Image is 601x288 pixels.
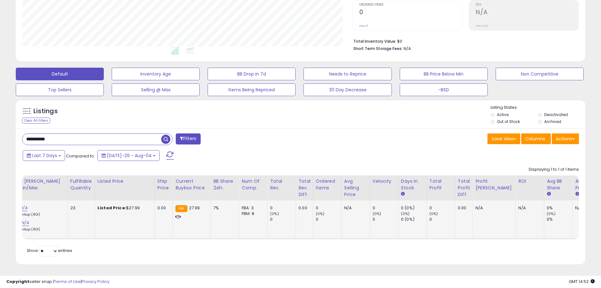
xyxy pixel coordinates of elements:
li: $0 [353,37,574,45]
small: (0%) [270,211,279,216]
div: N/A [575,205,596,211]
b: Listed Price: [97,205,126,211]
div: 0% [547,205,572,211]
label: Out of Stock [497,119,520,124]
span: ROI [476,3,579,7]
div: BB Share 24h. [213,178,236,191]
div: Days In Stock [401,178,424,191]
span: Show: entries [27,248,72,254]
div: Total Profit [429,178,452,191]
p: N/A Markup (ROI) [10,227,63,232]
button: Save View [487,133,520,144]
small: (0%) [316,211,325,216]
p: N/A Markup (ROI) [10,212,63,217]
h2: N/A [476,9,579,17]
div: 0 [316,205,341,211]
small: Prev: 0 [359,24,368,28]
small: FBA [175,205,187,212]
div: Ship Price [157,178,170,191]
div: seller snap | | [6,279,109,285]
p: Listing States: [491,105,585,111]
a: N/A [21,220,29,226]
button: Columns [521,133,551,144]
th: The percentage added to the cost of goods (COGS) that forms the calculator for Min & Max prices. [8,175,68,200]
div: 0.00 [458,205,468,211]
div: 0 [270,205,296,211]
div: Total Rev. Diff. [298,178,310,198]
a: Terms of Use [54,279,81,285]
div: Profit [PERSON_NAME] on Min/Max [10,178,65,191]
div: FBA: 3 [242,205,262,211]
div: Ordered Items [316,178,339,191]
span: N/A [404,46,411,52]
h2: 0 [359,9,462,17]
div: FBM: 8 [242,211,262,217]
div: N/A [475,205,511,211]
label: Archived [544,119,561,124]
button: 30 Day Decrease [303,83,392,96]
b: Short Term Storage Fees: [353,46,403,51]
div: 23 [70,205,90,211]
div: Displaying 1 to 1 of 1 items [529,167,579,173]
div: 0 [429,217,455,222]
div: Listed Price [97,178,152,185]
button: Default [16,68,104,80]
label: Deactivated [544,112,568,117]
button: Non Competitive [496,68,584,80]
div: 0.00 [298,205,308,211]
span: Ordered Items [359,3,462,7]
button: BB Price Below Min [400,68,488,80]
div: 0% [547,217,572,222]
button: [DATE]-29 - Aug-04 [97,150,160,161]
div: 0 [429,205,455,211]
div: N/A [344,205,365,211]
button: Needs to Reprice [303,68,392,80]
span: 2025-08-12 14:52 GMT [569,279,595,285]
small: (0%) [429,211,438,216]
div: 0.00 [157,205,168,211]
h5: Listings [33,107,58,116]
button: Actions [552,133,579,144]
div: 7% [213,205,234,211]
button: Items Being Repriced [208,83,296,96]
div: 0 [270,217,296,222]
span: 27.99 [189,205,200,211]
small: Avg BB Share. [547,191,551,197]
small: (0%) [401,211,410,216]
div: Profit [PERSON_NAME] [475,178,513,191]
small: Avg Win Price. [575,191,579,197]
button: BB Drop in 7d [208,68,296,80]
div: 0 [373,205,398,211]
div: 0 (0%) [401,205,427,211]
button: Selling @ Max [112,83,200,96]
strong: Copyright [6,279,29,285]
div: 0 [316,217,341,222]
div: Current Buybox Price [175,178,208,191]
div: Fulfillable Quantity [70,178,92,191]
small: (0%) [547,211,556,216]
div: ROI [518,178,541,185]
div: Total Rev. [270,178,293,191]
div: 0 [373,217,398,222]
small: (0%) [373,211,381,216]
button: -BSD [400,83,488,96]
span: [DATE]-29 - Aug-04 [107,152,152,159]
small: Days In Stock. [401,191,405,197]
div: 0 (0%) [401,217,427,222]
div: Num of Comp. [242,178,265,191]
button: Inventory Age [112,68,200,80]
div: Avg Selling Price [344,178,367,198]
button: Filters [176,133,200,144]
a: Privacy Policy [82,279,109,285]
span: Columns [525,136,545,142]
b: Total Inventory Value: [353,39,396,44]
button: Top Sellers [16,83,104,96]
small: Prev: N/A [476,24,488,28]
a: N/A [20,205,27,211]
div: $27.99 [97,205,150,211]
div: Clear All Filters [22,118,50,124]
span: Compared to: [66,153,95,159]
div: Velocity [373,178,396,185]
label: Active [497,112,509,117]
div: Avg BB Share [547,178,570,191]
